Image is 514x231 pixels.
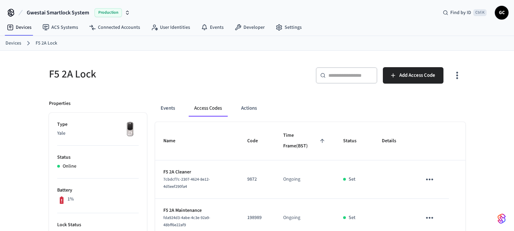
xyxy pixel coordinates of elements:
p: 198989 [247,214,267,221]
a: Connected Accounts [84,21,146,34]
a: F5 2A Lock [36,40,57,47]
p: F5 2A Cleaner [163,169,231,176]
span: Name [163,136,184,146]
span: Find by ID [450,9,471,16]
span: Gwestai Smartlock System [27,9,89,17]
span: Production [95,8,122,17]
span: GC [496,7,508,19]
p: F5 2A Maintenance [163,207,231,214]
p: 1% [67,196,74,203]
span: 7cbdcf7c-2307-4624-8e12-4d5eef290fa4 [163,177,210,190]
img: Yale Assure Touchscreen Wifi Smart Lock, Satin Nickel, Front [122,121,139,138]
div: ant example [155,100,465,117]
h5: F5 2A Lock [49,67,253,81]
a: ACS Systems [37,21,84,34]
span: Status [343,136,365,146]
a: Devices [5,40,21,47]
p: Set [349,176,355,183]
p: Properties [49,100,71,107]
button: Add Access Code [383,67,443,84]
div: Find by IDCtrl K [437,7,492,19]
span: Time Frame(BST) [283,130,327,152]
p: Battery [57,187,139,194]
p: Yale [57,130,139,137]
button: Access Codes [189,100,227,117]
img: SeamLogoGradient.69752ec5.svg [498,213,506,224]
a: Devices [1,21,37,34]
button: Actions [236,100,262,117]
span: Add Access Code [399,71,435,80]
span: Code [247,136,267,146]
p: 9872 [247,176,267,183]
p: Online [63,163,76,170]
a: User Identities [146,21,196,34]
p: Type [57,121,139,128]
button: GC [495,6,509,20]
p: Status [57,154,139,161]
td: Ongoing [275,160,335,199]
span: fda924d3-4abe-4c3e-92a9-48bff6e22af9 [163,215,210,228]
a: Developer [229,21,270,34]
span: Ctrl K [473,9,487,16]
button: Events [155,100,180,117]
a: Settings [270,21,307,34]
a: Events [196,21,229,34]
span: Details [382,136,405,146]
p: Lock Status [57,221,139,229]
p: Set [349,214,355,221]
